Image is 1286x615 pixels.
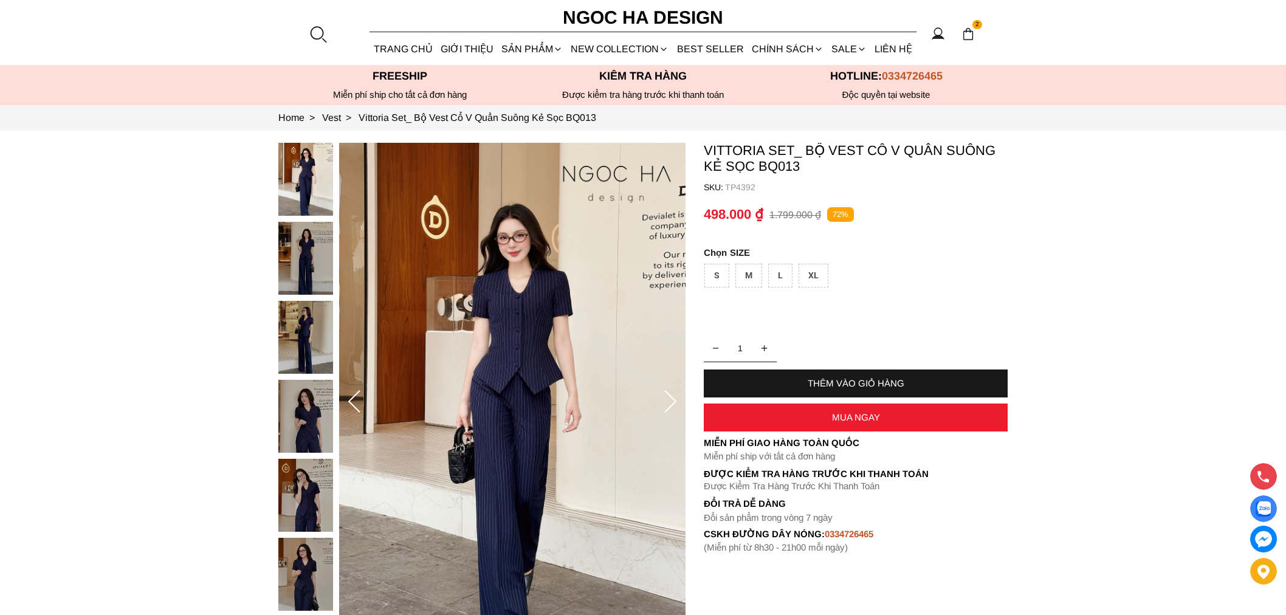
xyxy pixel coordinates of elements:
[704,469,1008,479] p: Được Kiểm Tra Hàng Trước Khi Thanh Toán
[1250,495,1277,522] a: Display image
[278,380,333,453] img: Vittoria Set_ Bộ Vest Cổ V Quần Suông Kẻ Sọc BQ013_mini_3
[704,247,1008,258] p: SIZE
[735,264,762,287] div: M
[799,264,828,287] div: XL
[278,143,333,216] img: Vittoria Set_ Bộ Vest Cổ V Quần Suông Kẻ Sọc BQ013_mini_0
[704,438,859,448] font: Miễn phí giao hàng toàn quốc
[972,20,982,30] span: 2
[304,112,320,123] span: >
[704,336,777,360] input: Quantity input
[704,264,729,287] div: S
[567,33,673,65] a: NEW COLLECTION
[704,182,725,192] h6: SKU:
[673,33,748,65] a: BEST SELLER
[498,33,567,65] div: SẢN PHẨM
[704,498,1008,509] h6: Đổi trả dễ dàng
[704,378,1008,388] div: THÊM VÀO GIỎ HÀNG
[704,451,835,461] font: Miễn phí ship với tất cả đơn hàng
[1256,501,1271,517] img: Display image
[278,89,521,100] div: Miễn phí ship cho tất cả đơn hàng
[278,538,333,611] img: Vittoria Set_ Bộ Vest Cổ V Quần Suông Kẻ Sọc BQ013_mini_5
[765,89,1008,100] h6: Độc quyền tại website
[359,112,596,123] a: Link to Vittoria Set_ Bộ Vest Cổ V Quần Suông Kẻ Sọc BQ013
[765,70,1008,83] p: Hotline:
[278,301,333,374] img: Vittoria Set_ Bộ Vest Cổ V Quần Suông Kẻ Sọc BQ013_mini_2
[828,33,871,65] a: SALE
[341,112,356,123] span: >
[825,529,873,539] font: 0334726465
[1250,526,1277,552] a: messenger
[436,33,497,65] a: GIỚI THIỆU
[521,89,765,100] p: Được kiểm tra hàng trước khi thanh toán
[278,112,322,123] a: Link to Home
[704,143,1008,174] p: Vittoria Set_ Bộ Vest Cổ V Quần Suông Kẻ Sọc BQ013
[827,207,854,222] p: 72%
[370,33,436,65] a: TRANG CHỦ
[882,70,943,82] span: 0334726465
[322,112,359,123] a: Link to Vest
[769,209,821,221] p: 1.799.000 ₫
[961,27,975,41] img: img-CART-ICON-ksit0nf1
[278,70,521,83] p: Freeship
[725,182,1008,192] p: TP4392
[768,264,793,287] div: L
[704,529,825,539] font: cskh đường dây nóng:
[704,412,1008,422] div: MUA NGAY
[871,33,916,65] a: LIÊN HỆ
[748,33,827,65] div: Chính sách
[704,481,1008,492] p: Được Kiểm Tra Hàng Trước Khi Thanh Toán
[599,70,687,82] font: Kiểm tra hàng
[704,512,833,523] font: Đổi sản phẩm trong vòng 7 ngày
[704,207,763,222] p: 498.000 ₫
[278,459,333,532] img: Vittoria Set_ Bộ Vest Cổ V Quần Suông Kẻ Sọc BQ013_mini_4
[704,542,848,552] font: (Miễn phí từ 8h30 - 21h00 mỗi ngày)
[278,222,333,295] img: Vittoria Set_ Bộ Vest Cổ V Quần Suông Kẻ Sọc BQ013_mini_1
[552,3,734,32] a: Ngoc Ha Design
